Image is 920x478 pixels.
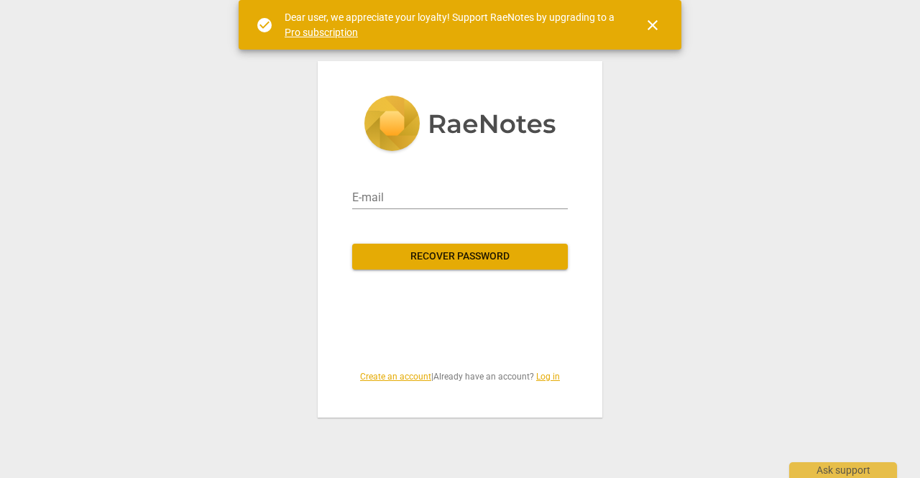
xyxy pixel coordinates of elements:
[285,27,358,38] a: Pro subscription
[644,17,661,34] span: close
[364,249,556,264] span: Recover password
[285,10,618,40] div: Dear user, we appreciate your loyalty! Support RaeNotes by upgrading to a
[536,372,560,382] a: Log in
[789,462,897,478] div: Ask support
[352,371,568,383] span: | Already have an account?
[635,8,670,42] button: Close
[352,244,568,270] button: Recover password
[364,96,556,155] img: 5ac2273c67554f335776073100b6d88f.svg
[256,17,273,34] span: check_circle
[360,372,431,382] a: Create an account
